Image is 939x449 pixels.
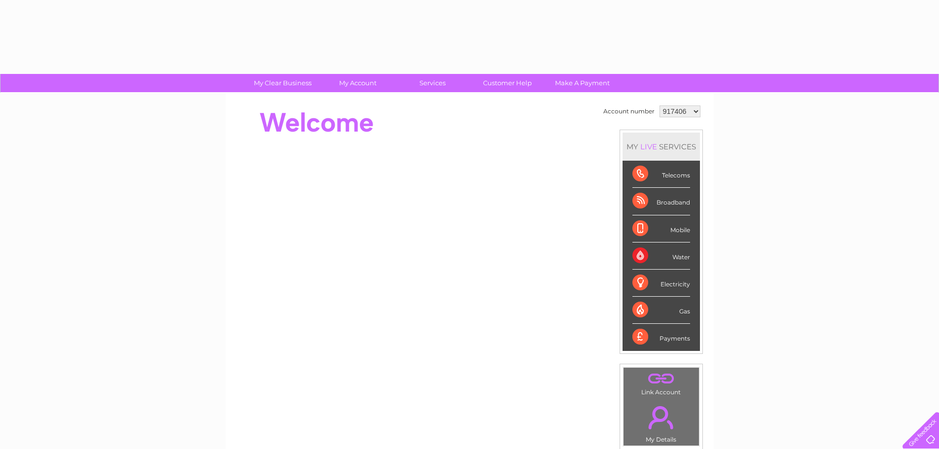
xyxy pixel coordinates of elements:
[638,142,659,151] div: LIVE
[317,74,398,92] a: My Account
[467,74,548,92] a: Customer Help
[632,324,690,350] div: Payments
[392,74,473,92] a: Services
[542,74,623,92] a: Make A Payment
[601,103,657,120] td: Account number
[623,367,699,398] td: Link Account
[632,242,690,270] div: Water
[626,400,696,435] a: .
[632,188,690,215] div: Broadband
[632,215,690,242] div: Mobile
[632,270,690,297] div: Electricity
[632,297,690,324] div: Gas
[626,370,696,387] a: .
[623,398,699,446] td: My Details
[632,161,690,188] div: Telecoms
[242,74,323,92] a: My Clear Business
[623,133,700,161] div: MY SERVICES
